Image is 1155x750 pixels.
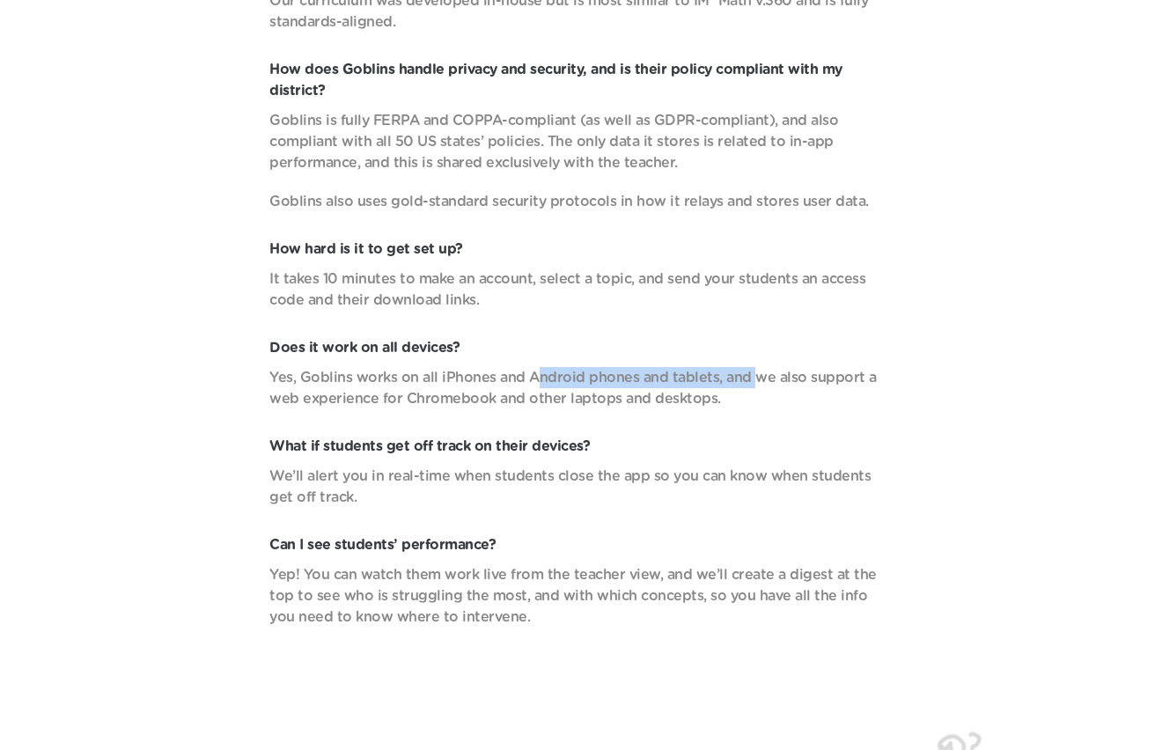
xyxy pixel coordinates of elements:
[269,337,886,358] p: Does it work on all devices?
[269,466,886,508] p: We’ll alert you in real-time when students close the app so you can know when students get off tr...
[269,534,886,555] p: Can I see students’ performance?
[269,268,886,311] p: It takes 10 minutes to make an account, select a topic, and send your students an access code and...
[269,191,886,212] p: Goblins also uses gold-standard security protocols in how it relays and stores user data.
[269,59,886,101] p: How does Goblins handle privacy and security, and is their policy compliant with my district?
[269,564,886,628] p: Yep! You can watch them work live from the teacher view, and we’ll create a digest at the top to ...
[269,367,886,409] p: Yes, Goblins works on all iPhones and Android phones and tablets, and we also support a web exper...
[269,110,886,173] p: Goblins is fully FERPA and COPPA-compliant (as well as GDPR-compliant), and also compliant with a...
[269,239,886,260] p: How hard is it to get set up?
[269,436,886,457] p: What if students get off track on their devices?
